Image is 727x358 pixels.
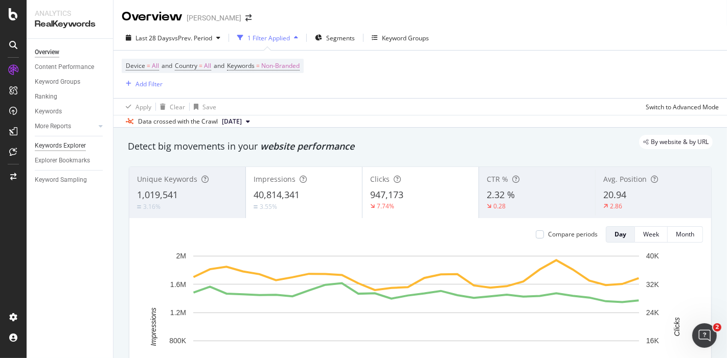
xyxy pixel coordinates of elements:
[35,91,57,102] div: Ranking
[377,202,394,210] div: 7.74%
[676,230,694,238] div: Month
[156,99,185,115] button: Clear
[35,155,90,166] div: Explorer Bookmarks
[245,14,252,21] div: arrow-right-arrow-left
[370,174,390,184] span: Clicks
[487,188,515,201] span: 2.32 %
[135,103,151,111] div: Apply
[35,47,106,58] a: Overview
[147,61,150,70] span: =
[368,30,433,46] button: Keyword Groups
[137,174,197,184] span: Unique Keywords
[247,34,290,42] div: 1 Filter Applied
[172,34,212,42] span: vs Prev. Period
[35,62,94,73] div: Content Performance
[35,62,106,73] a: Content Performance
[137,188,178,201] span: 1,019,541
[218,115,254,128] button: [DATE]
[639,135,713,149] div: legacy label
[199,61,202,70] span: =
[692,323,717,348] iframe: Intercom live chat
[35,106,106,117] a: Keywords
[254,188,300,201] span: 40,814,341
[603,174,647,184] span: Avg. Position
[35,8,105,18] div: Analytics
[138,117,218,126] div: Data crossed with the Crawl
[646,252,660,260] text: 40K
[35,77,80,87] div: Keyword Groups
[382,34,429,42] div: Keyword Groups
[643,230,659,238] div: Week
[152,59,159,73] span: All
[487,174,508,184] span: CTR %
[175,61,197,70] span: Country
[126,61,145,70] span: Device
[35,91,106,102] a: Ranking
[176,252,186,260] text: 2M
[646,280,660,289] text: 32K
[326,34,355,42] span: Segments
[35,106,62,117] div: Keywords
[202,103,216,111] div: Save
[122,99,151,115] button: Apply
[606,226,635,243] button: Day
[35,155,106,166] a: Explorer Bookmarks
[187,13,241,23] div: [PERSON_NAME]
[122,8,183,26] div: Overview
[254,205,258,208] img: Equal
[143,202,161,211] div: 3.16%
[35,140,86,151] div: Keywords Explorer
[170,308,186,317] text: 1.2M
[254,174,296,184] span: Impressions
[493,202,506,210] div: 0.28
[642,99,719,115] button: Switch to Advanced Mode
[214,61,224,70] span: and
[227,61,255,70] span: Keywords
[370,188,403,201] span: 947,173
[548,230,598,238] div: Compare periods
[222,117,242,126] span: 2025 Aug. 4th
[35,77,106,87] a: Keyword Groups
[256,61,260,70] span: =
[35,121,96,132] a: More Reports
[311,30,359,46] button: Segments
[233,30,302,46] button: 1 Filter Applied
[635,226,668,243] button: Week
[615,230,626,238] div: Day
[603,188,626,201] span: 20.94
[35,175,106,185] a: Keyword Sampling
[646,103,719,111] div: Switch to Advanced Mode
[261,59,300,73] span: Non-Branded
[170,280,186,289] text: 1.6M
[122,78,163,90] button: Add Filter
[204,59,211,73] span: All
[135,80,163,88] div: Add Filter
[162,61,172,70] span: and
[35,121,71,132] div: More Reports
[170,103,185,111] div: Clear
[35,18,105,30] div: RealKeywords
[260,202,277,211] div: 3.55%
[673,317,681,336] text: Clicks
[35,175,87,185] div: Keyword Sampling
[169,337,186,345] text: 800K
[668,226,703,243] button: Month
[149,307,157,346] text: Impressions
[122,30,224,46] button: Last 28 DaysvsPrev. Period
[35,140,106,151] a: Keywords Explorer
[190,99,216,115] button: Save
[646,308,660,317] text: 24K
[713,323,721,331] span: 2
[35,47,59,58] div: Overview
[135,34,172,42] span: Last 28 Days
[610,202,622,210] div: 2.86
[651,139,709,145] span: By website & by URL
[646,337,660,345] text: 16K
[137,205,141,208] img: Equal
